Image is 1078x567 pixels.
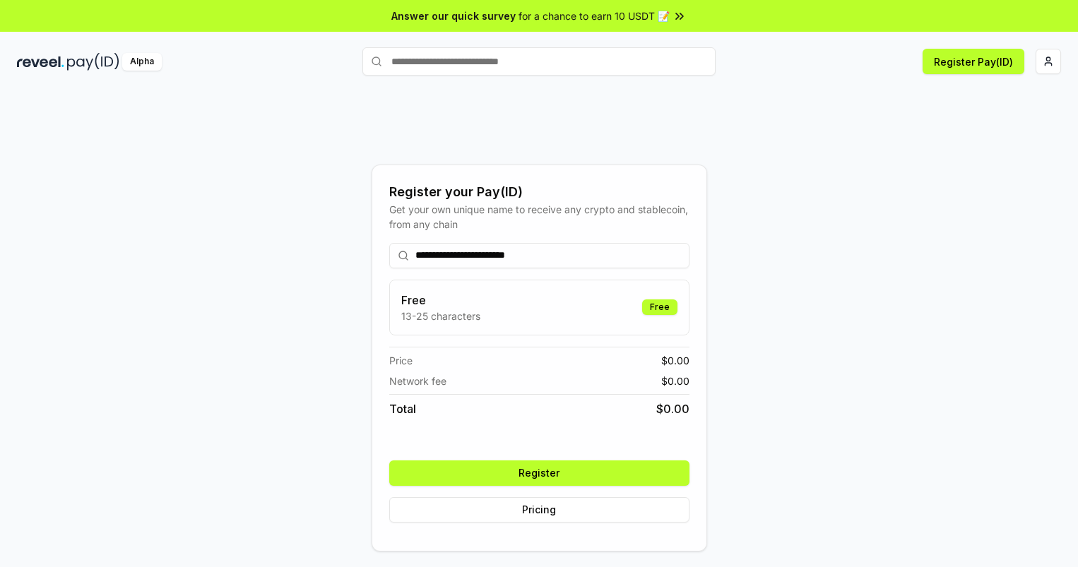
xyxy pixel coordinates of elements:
[389,374,446,388] span: Network fee
[389,202,689,232] div: Get your own unique name to receive any crypto and stablecoin, from any chain
[656,400,689,417] span: $ 0.00
[389,400,416,417] span: Total
[67,53,119,71] img: pay_id
[389,353,413,368] span: Price
[661,353,689,368] span: $ 0.00
[122,53,162,71] div: Alpha
[519,8,670,23] span: for a chance to earn 10 USDT 📝
[17,53,64,71] img: reveel_dark
[642,299,677,315] div: Free
[389,497,689,523] button: Pricing
[661,374,689,388] span: $ 0.00
[391,8,516,23] span: Answer our quick survey
[401,292,480,309] h3: Free
[389,182,689,202] div: Register your Pay(ID)
[923,49,1024,74] button: Register Pay(ID)
[401,309,480,323] p: 13-25 characters
[389,460,689,486] button: Register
